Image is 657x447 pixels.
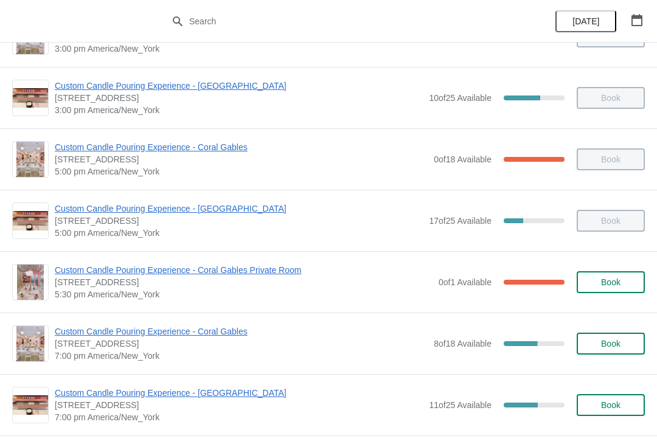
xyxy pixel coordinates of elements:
[577,394,645,416] button: Book
[13,211,48,231] img: Custom Candle Pouring Experience - Fort Lauderdale | 914 East Las Olas Boulevard, Fort Lauderdale...
[55,80,423,92] span: Custom Candle Pouring Experience - [GEOGRAPHIC_DATA]
[429,400,492,410] span: 11 of 25 Available
[439,277,492,287] span: 0 of 1 Available
[55,288,433,300] span: 5:30 pm America/New_York
[55,411,423,423] span: 7:00 pm America/New_York
[55,276,433,288] span: [STREET_ADDRESS]
[55,387,423,399] span: Custom Candle Pouring Experience - [GEOGRAPHIC_DATA]
[13,395,48,415] img: Custom Candle Pouring Experience - Fort Lauderdale | 914 East Las Olas Boulevard, Fort Lauderdale...
[55,338,428,350] span: [STREET_ADDRESS]
[577,333,645,355] button: Book
[16,142,45,177] img: Custom Candle Pouring Experience - Coral Gables | 154 Giralda Avenue, Coral Gables, FL, USA | 5:0...
[55,325,428,338] span: Custom Candle Pouring Experience - Coral Gables
[55,350,428,362] span: 7:00 pm America/New_York
[17,265,44,300] img: Custom Candle Pouring Experience - Coral Gables Private Room | 154 Giralda Avenue, Coral Gables, ...
[577,271,645,293] button: Book
[429,216,492,226] span: 17 of 25 Available
[16,326,45,361] img: Custom Candle Pouring Experience - Coral Gables | 154 Giralda Avenue, Coral Gables, FL, USA | 7:0...
[601,339,620,348] span: Book
[55,203,423,215] span: Custom Candle Pouring Experience - [GEOGRAPHIC_DATA]
[55,399,423,411] span: [STREET_ADDRESS]
[601,400,620,410] span: Book
[55,92,423,104] span: [STREET_ADDRESS]
[55,227,423,239] span: 5:00 pm America/New_York
[555,10,616,32] button: [DATE]
[55,264,433,276] span: Custom Candle Pouring Experience - Coral Gables Private Room
[55,153,428,165] span: [STREET_ADDRESS]
[601,277,620,287] span: Book
[434,339,492,348] span: 8 of 18 Available
[429,93,492,103] span: 10 of 25 Available
[55,104,423,116] span: 3:00 pm America/New_York
[55,43,428,55] span: 3:00 pm America/New_York
[13,88,48,108] img: Custom Candle Pouring Experience - Fort Lauderdale | 914 East Las Olas Boulevard, Fort Lauderdale...
[434,154,492,164] span: 0 of 18 Available
[572,16,599,26] span: [DATE]
[189,10,493,32] input: Search
[55,165,428,178] span: 5:00 pm America/New_York
[55,215,423,227] span: [STREET_ADDRESS]
[55,141,428,153] span: Custom Candle Pouring Experience - Coral Gables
